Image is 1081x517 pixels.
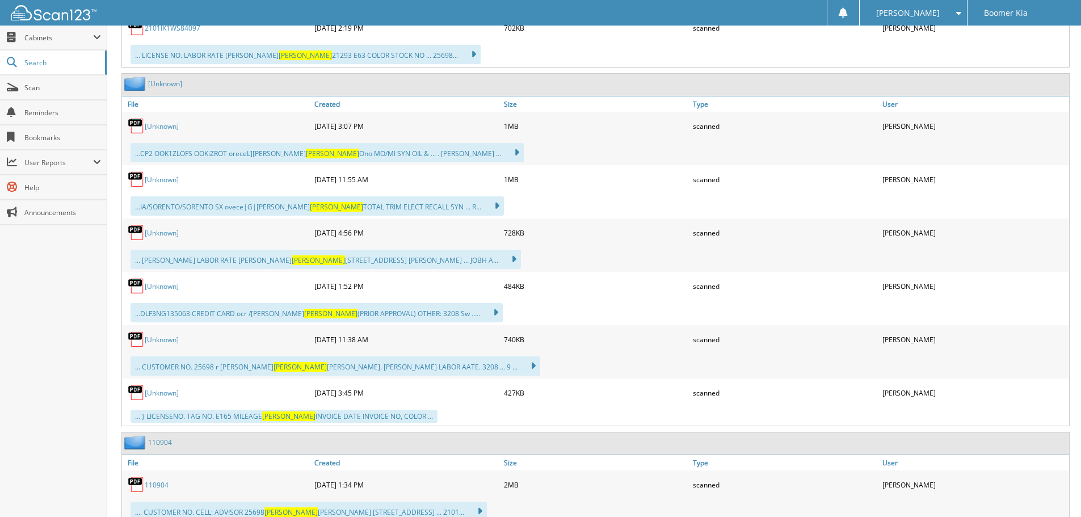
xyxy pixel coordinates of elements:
div: [PERSON_NAME] [880,328,1069,351]
a: [Unknown] [145,121,179,131]
span: User Reports [24,158,93,167]
div: [DATE] 11:38 AM [312,328,501,351]
span: Reminders [24,108,101,117]
a: Type [690,455,880,470]
div: scanned [690,328,880,351]
div: scanned [690,381,880,404]
img: folder2.png [124,77,148,91]
a: Size [501,455,691,470]
img: PDF.png [128,224,145,241]
div: [DATE] 1:34 PM [312,473,501,496]
a: [Unknown] [145,281,179,291]
img: folder2.png [124,435,148,449]
div: [DATE] 3:45 PM [312,381,501,404]
a: User [880,455,1069,470]
a: [Unknown] [145,388,179,398]
div: 728KB [501,221,691,244]
span: [PERSON_NAME] [292,255,345,265]
span: [PERSON_NAME] [274,362,327,372]
a: Size [501,96,691,112]
iframe: Chat Widget [1024,463,1081,517]
span: Help [24,183,101,192]
span: [PERSON_NAME] [262,411,316,421]
span: [PERSON_NAME] [310,202,363,212]
span: [PERSON_NAME] [876,10,940,16]
div: [DATE] 3:07 PM [312,115,501,137]
div: ... LICENSE NO. LABOR RATE [PERSON_NAME] 21293 E63 COLOR STOCK NO ... 25698... [131,45,481,64]
div: [PERSON_NAME] [880,16,1069,39]
a: [Unknown] [145,335,179,344]
a: File [122,96,312,112]
div: scanned [690,168,880,191]
div: 702KB [501,16,691,39]
div: 1MB [501,115,691,137]
a: 2101IK1WS84097 [145,23,200,33]
span: Search [24,58,99,68]
span: Scan [24,83,101,93]
span: [PERSON_NAME] [279,51,332,60]
a: 110904 [148,438,172,447]
a: User [880,96,1069,112]
div: [PERSON_NAME] [880,221,1069,244]
div: [DATE] 2:19 PM [312,16,501,39]
div: scanned [690,221,880,244]
a: [Unknown] [145,175,179,184]
span: Announcements [24,208,101,217]
a: Created [312,455,501,470]
div: ...IA/SORENTO/SORENTO SX ovece|G|[PERSON_NAME] TOTAL TRIM ELECT RECALL SYN ... R... [131,196,504,216]
div: 484KB [501,275,691,297]
img: PDF.png [128,117,145,134]
img: PDF.png [128,476,145,493]
span: [PERSON_NAME] [264,507,318,517]
div: 740KB [501,328,691,351]
span: [PERSON_NAME] [306,149,359,158]
div: scanned [690,16,880,39]
div: [PERSON_NAME] [880,381,1069,404]
div: 427KB [501,381,691,404]
div: ... [PERSON_NAME] LABOR RATE [PERSON_NAME] [STREET_ADDRESS] [PERSON_NAME] ... JOBH A... [131,250,521,269]
img: PDF.png [128,19,145,36]
span: Cabinets [24,33,93,43]
div: scanned [690,473,880,496]
span: [PERSON_NAME] [304,309,357,318]
a: 110904 [145,480,169,490]
div: scanned [690,115,880,137]
div: 2MB [501,473,691,496]
a: Type [690,96,880,112]
a: [Unknown] [145,228,179,238]
div: [PERSON_NAME] [880,168,1069,191]
div: ...DLF3NG135063 CREDIT CARD ocr /[PERSON_NAME] (PRIOR APPROVAL) OTHER: 3208 Sw ..... [131,303,503,322]
a: [Unknown] [148,79,182,89]
span: Bookmarks [24,133,101,142]
img: PDF.png [128,278,145,295]
div: ... CUSTOMER NO. 25698 r [PERSON_NAME] [PERSON_NAME]. [PERSON_NAME] LABOR AATE. 3208 ... 9 ... [131,356,540,376]
div: ...CP2 OOK1ZLOFS OOKiZROT oreceL][PERSON_NAME] Ono MO/MI SYN OIL & ... . [PERSON_NAME] ... [131,143,524,162]
div: [PERSON_NAME] [880,275,1069,297]
a: File [122,455,312,470]
div: [DATE] 11:55 AM [312,168,501,191]
div: 1MB [501,168,691,191]
span: Boomer Kia [984,10,1028,16]
div: ... } LICENSENO. TAG NO. E165 MILEAGE INVOICE DATE INVOICE NO, COLOR ... [131,410,438,423]
img: scan123-logo-white.svg [11,5,96,20]
div: scanned [690,275,880,297]
div: [PERSON_NAME] [880,473,1069,496]
img: PDF.png [128,331,145,348]
div: [DATE] 1:52 PM [312,275,501,297]
div: [PERSON_NAME] [880,115,1069,137]
img: PDF.png [128,384,145,401]
div: [DATE] 4:56 PM [312,221,501,244]
a: Created [312,96,501,112]
img: PDF.png [128,171,145,188]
